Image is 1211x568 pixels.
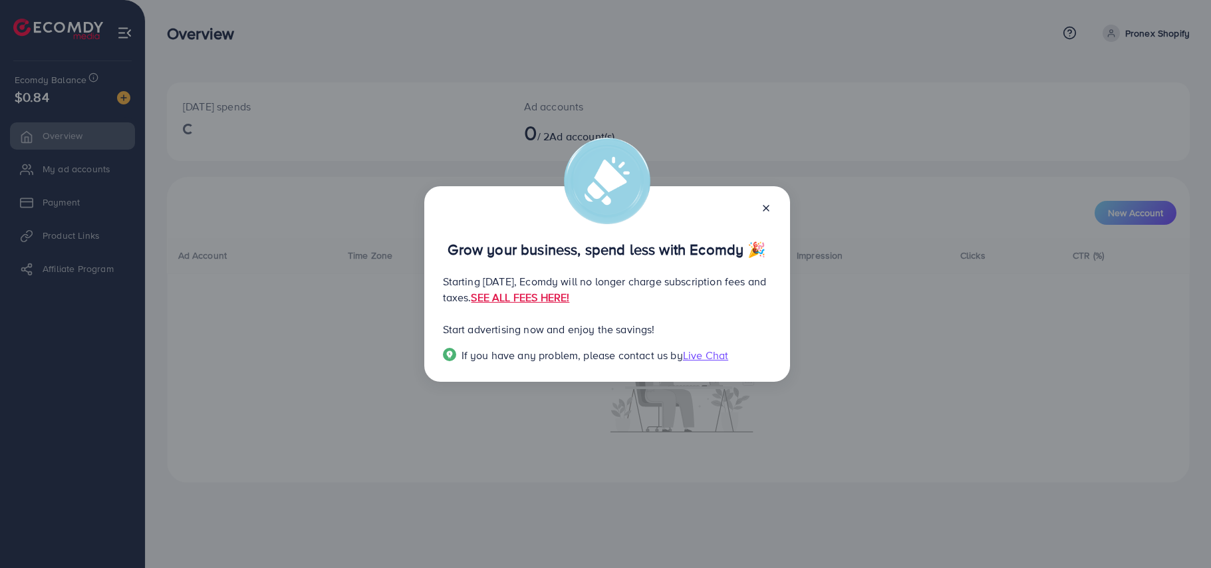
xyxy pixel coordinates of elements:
[443,321,771,337] p: Start advertising now and enjoy the savings!
[462,348,683,362] span: If you have any problem, please contact us by
[471,290,569,305] a: SEE ALL FEES HERE!
[564,138,650,224] img: alert
[443,348,456,361] img: Popup guide
[443,241,771,257] p: Grow your business, spend less with Ecomdy 🎉
[443,273,771,305] p: Starting [DATE], Ecomdy will no longer charge subscription fees and taxes.
[683,348,728,362] span: Live Chat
